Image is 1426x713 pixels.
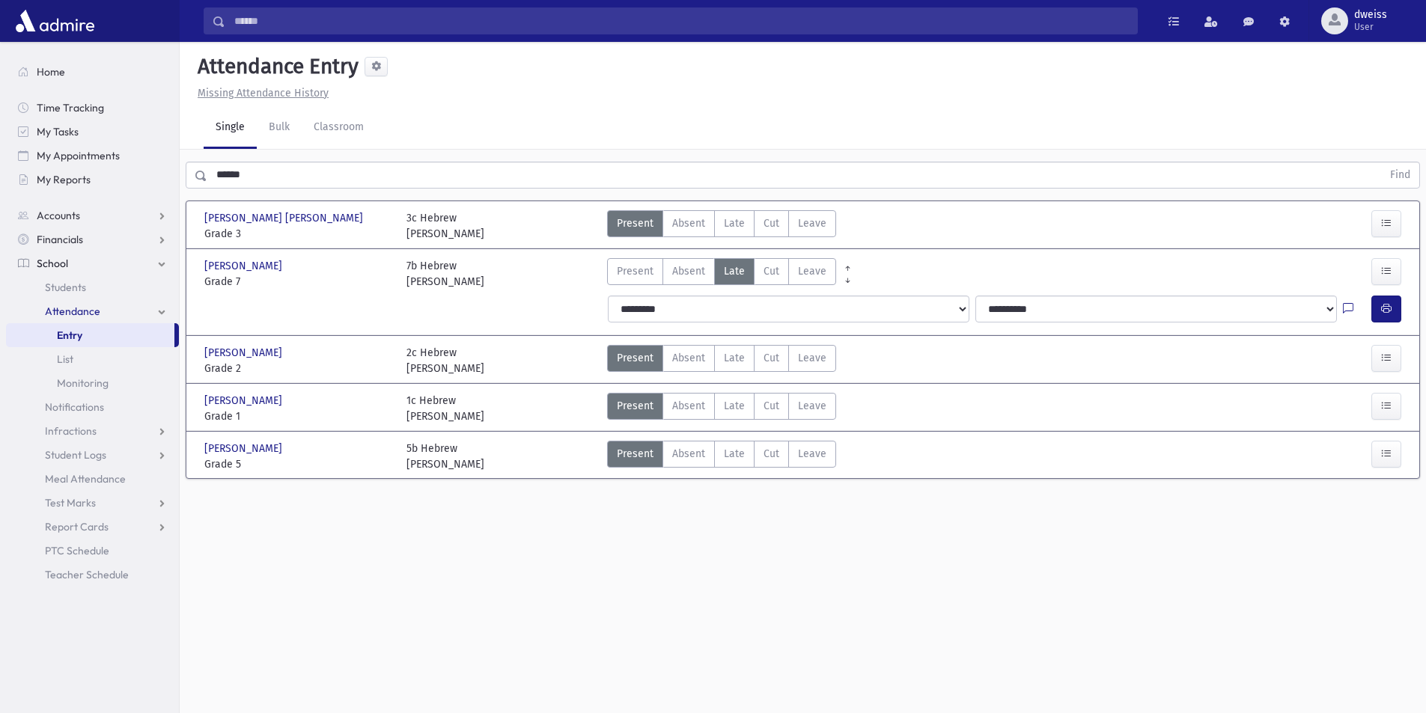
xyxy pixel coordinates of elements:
[45,520,109,533] span: Report Cards
[764,398,779,414] span: Cut
[1354,9,1387,21] span: dweiss
[798,350,826,366] span: Leave
[45,472,126,486] span: Meal Attendance
[45,400,104,414] span: Notifications
[37,101,104,114] span: Time Tracking
[798,446,826,462] span: Leave
[12,6,98,36] img: AdmirePro
[45,281,86,294] span: Students
[57,328,82,342] span: Entry
[6,60,179,84] a: Home
[6,371,179,395] a: Monitoring
[1381,162,1419,188] button: Find
[204,226,391,242] span: Grade 3
[406,210,484,242] div: 3c Hebrew [PERSON_NAME]
[37,209,80,222] span: Accounts
[617,398,653,414] span: Present
[6,563,179,587] a: Teacher Schedule
[57,352,73,366] span: List
[724,398,745,414] span: Late
[6,144,179,168] a: My Appointments
[724,350,745,366] span: Late
[204,408,391,424] span: Grade 1
[45,568,129,581] span: Teacher Schedule
[6,120,179,144] a: My Tasks
[6,299,179,323] a: Attendance
[6,275,179,299] a: Students
[225,7,1137,34] input: Search
[672,263,705,279] span: Absent
[204,345,285,361] span: [PERSON_NAME]
[724,446,745,462] span: Late
[406,345,484,376] div: 2c Hebrew [PERSON_NAME]
[37,65,65,79] span: Home
[764,350,779,366] span: Cut
[37,173,91,186] span: My Reports
[798,263,826,279] span: Leave
[45,448,106,462] span: Student Logs
[45,544,109,557] span: PTC Schedule
[45,424,97,438] span: Infractions
[6,227,179,251] a: Financials
[6,419,179,443] a: Infractions
[672,446,705,462] span: Absent
[6,491,179,515] a: Test Marks
[6,515,179,539] a: Report Cards
[607,393,836,424] div: AttTypes
[257,107,302,149] a: Bulk
[57,376,109,390] span: Monitoring
[764,263,779,279] span: Cut
[798,215,826,231] span: Leave
[764,446,779,462] span: Cut
[45,496,96,509] span: Test Marks
[6,467,179,491] a: Meal Attendance
[37,257,68,270] span: School
[204,274,391,290] span: Grade 7
[617,215,653,231] span: Present
[6,539,179,563] a: PTC Schedule
[204,258,285,274] span: [PERSON_NAME]
[1354,21,1387,33] span: User
[6,251,179,275] a: School
[607,258,836,290] div: AttTypes
[607,210,836,242] div: AttTypes
[617,350,653,366] span: Present
[198,87,329,100] u: Missing Attendance History
[617,263,653,279] span: Present
[37,149,120,162] span: My Appointments
[6,347,179,371] a: List
[204,456,391,472] span: Grade 5
[37,125,79,138] span: My Tasks
[724,263,745,279] span: Late
[6,204,179,227] a: Accounts
[6,323,174,347] a: Entry
[406,258,484,290] div: 7b Hebrew [PERSON_NAME]
[672,215,705,231] span: Absent
[672,350,705,366] span: Absent
[6,168,179,192] a: My Reports
[204,361,391,376] span: Grade 2
[672,398,705,414] span: Absent
[204,210,366,226] span: [PERSON_NAME] [PERSON_NAME]
[406,393,484,424] div: 1c Hebrew [PERSON_NAME]
[45,305,100,318] span: Attendance
[406,441,484,472] div: 5b Hebrew [PERSON_NAME]
[192,87,329,100] a: Missing Attendance History
[6,443,179,467] a: Student Logs
[617,446,653,462] span: Present
[204,441,285,456] span: [PERSON_NAME]
[6,96,179,120] a: Time Tracking
[724,215,745,231] span: Late
[607,345,836,376] div: AttTypes
[764,215,779,231] span: Cut
[6,395,179,419] a: Notifications
[302,107,376,149] a: Classroom
[204,393,285,408] span: [PERSON_NAME]
[607,441,836,472] div: AttTypes
[798,398,826,414] span: Leave
[204,107,257,149] a: Single
[37,233,83,246] span: Financials
[192,54,359,79] h5: Attendance Entry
